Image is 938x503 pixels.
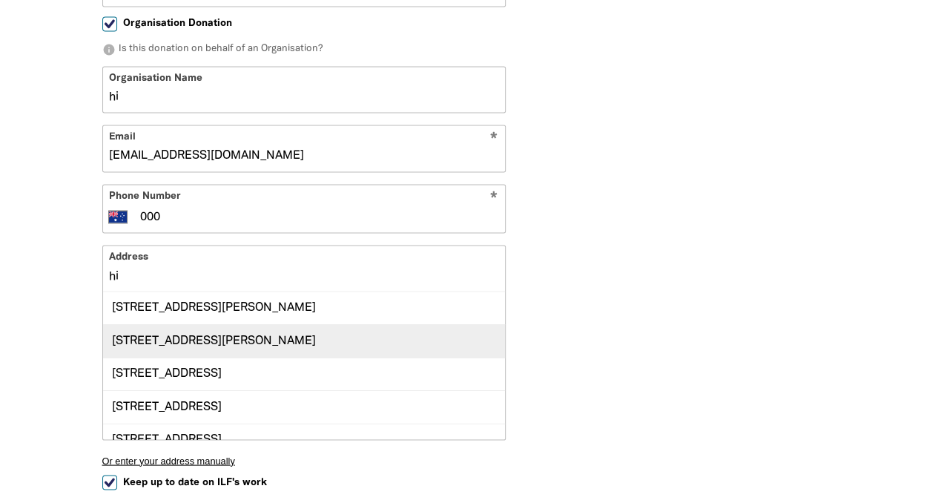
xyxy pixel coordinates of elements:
[102,455,506,466] button: Or enter your address manually
[103,292,505,323] div: [STREET_ADDRESS][PERSON_NAME]
[103,389,505,422] div: [STREET_ADDRESS]
[490,191,498,205] i: Required
[102,43,116,56] i: info
[102,475,117,490] input: Keep up to date on ILF's work
[102,42,506,57] p: Is this donation on behalf of an Organisation?
[103,357,505,389] div: [STREET_ADDRESS]
[123,16,232,30] span: Organisation Donation
[103,323,505,356] div: [STREET_ADDRESS][PERSON_NAME]
[123,475,267,489] span: Keep up to date on ILF's work
[102,16,117,31] input: Organisation Donation
[103,423,505,456] div: [STREET_ADDRESS]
